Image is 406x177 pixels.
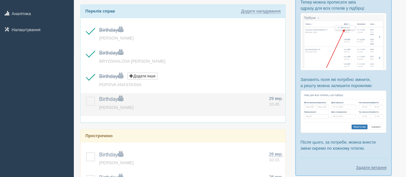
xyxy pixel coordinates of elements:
span: 29 вер. [269,96,283,101]
a: Додати нагадування [241,9,281,14]
a: [PERSON_NAME] [99,36,134,40]
b: Перелік справ [85,9,115,13]
b: Прострочено [85,133,113,138]
p: Після цього, за потреби, можна внести зміни окремо по кожному готелю. [300,139,386,151]
button: Додати інше [127,73,157,80]
img: %D0%BF%D1%96%D0%B4%D0%B1%D1%96%D1%80%D0%BA%D0%B0-%D0%B0%D0%B2%D1%96%D0%B0-2-%D1%81%D1%80%D0%BC-%D... [300,90,386,133]
span: 10:45 [269,102,280,107]
p: Заповніть поля які потрібно змінити, а решту можна залишити порожніми: [300,76,386,89]
a: [PERSON_NAME] [99,160,134,165]
a: BRYZGHALOVA [PERSON_NAME] [99,59,165,64]
a: Birthday [99,152,123,157]
a: 28 вер. 10:15 [269,151,283,163]
a: 29 вер. 10:45 [269,96,283,108]
img: %D0%BF%D1%96%D0%B4%D0%B1%D1%96%D1%80%D0%BA%D0%B0-%D0%B0%D0%B2%D1%96%D0%B0-1-%D1%81%D1%80%D0%BC-%D... [300,13,386,70]
a: Задати питання [356,164,386,171]
a: Birthday [99,74,123,79]
span: 10:15 [269,157,280,162]
span: 28 вер. [269,152,283,157]
a: Birthday [99,50,123,56]
a: Birthday [99,27,123,33]
a: [PERSON_NAME] [99,105,134,110]
a: POPOVA ANASTASIIA [99,82,142,87]
a: Birthday [99,96,123,102]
